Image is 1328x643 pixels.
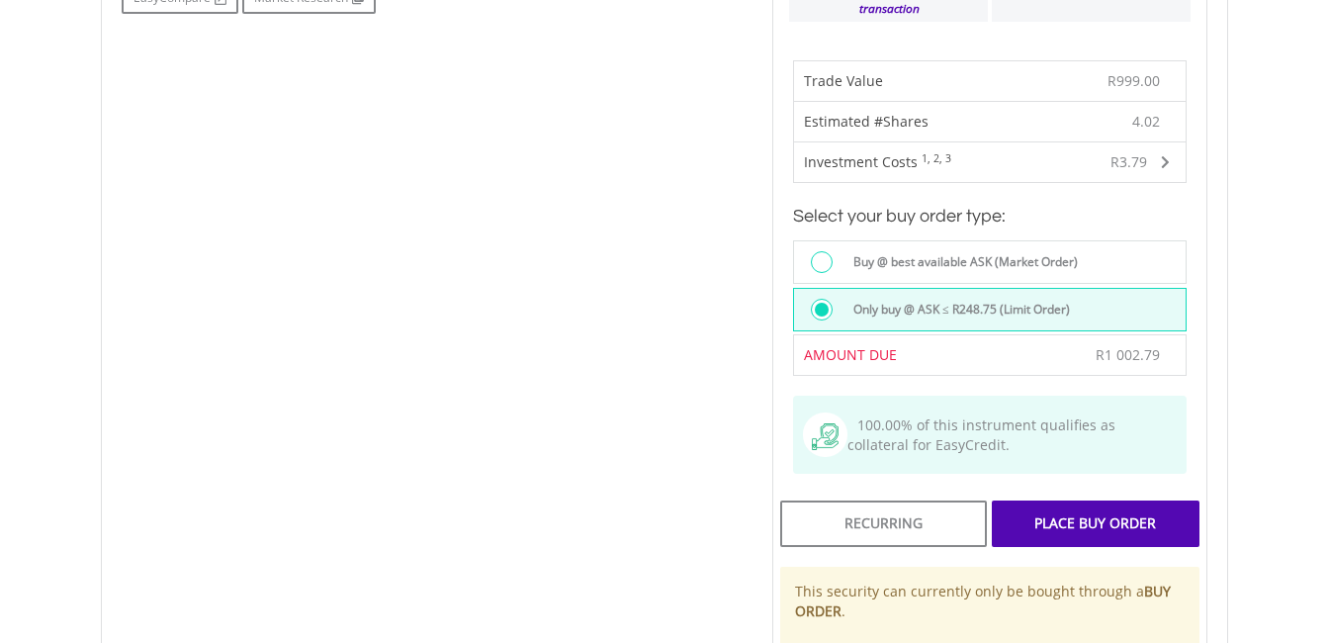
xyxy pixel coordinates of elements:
label: Buy @ best available ASK (Market Order) [841,251,1078,273]
span: R999.00 [1107,71,1160,90]
span: R1 002.79 [1096,345,1160,364]
span: R3.79 [1110,152,1147,171]
span: AMOUNT DUE [804,345,897,364]
sup: 1, 2, 3 [922,151,951,165]
span: Trade Value [804,71,883,90]
span: 4.02 [1132,112,1160,132]
div: Place Buy Order [992,501,1198,546]
div: Recurring [780,501,987,546]
b: BUY ORDER [795,582,1171,620]
span: 100.00% of this instrument qualifies as collateral for EasyCredit. [847,415,1115,454]
span: Investment Costs [804,152,918,171]
span: Estimated #Shares [804,112,929,131]
img: collateral-qualifying-green.svg [812,423,839,450]
label: Only buy @ ASK ≤ R248.75 (Limit Order) [841,299,1070,321]
h3: Select your buy order type: [793,203,1187,230]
